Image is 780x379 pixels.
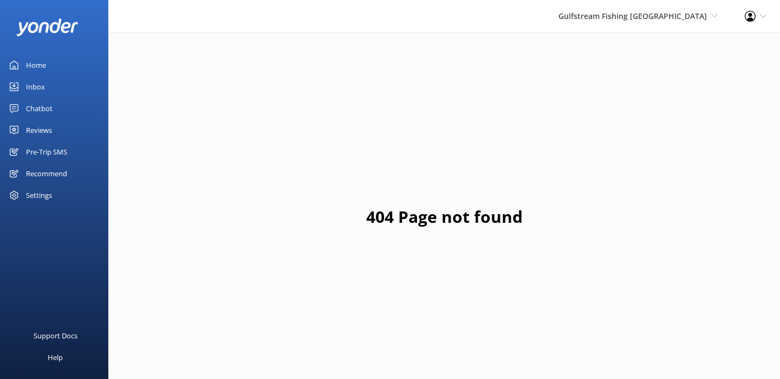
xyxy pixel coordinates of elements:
div: Home [26,54,46,76]
div: Pre-Trip SMS [26,141,67,163]
div: Reviews [26,119,52,141]
div: Support Docs [34,325,77,346]
div: Settings [26,184,52,206]
div: Help [48,346,63,368]
img: yonder-white-logo.png [16,18,79,36]
div: Inbox [26,76,45,98]
div: Chatbot [26,98,53,119]
h1: 404 Page not found [366,204,523,230]
div: Recommend [26,163,67,184]
span: Gulfstream Fishing [GEOGRAPHIC_DATA] [558,11,707,21]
